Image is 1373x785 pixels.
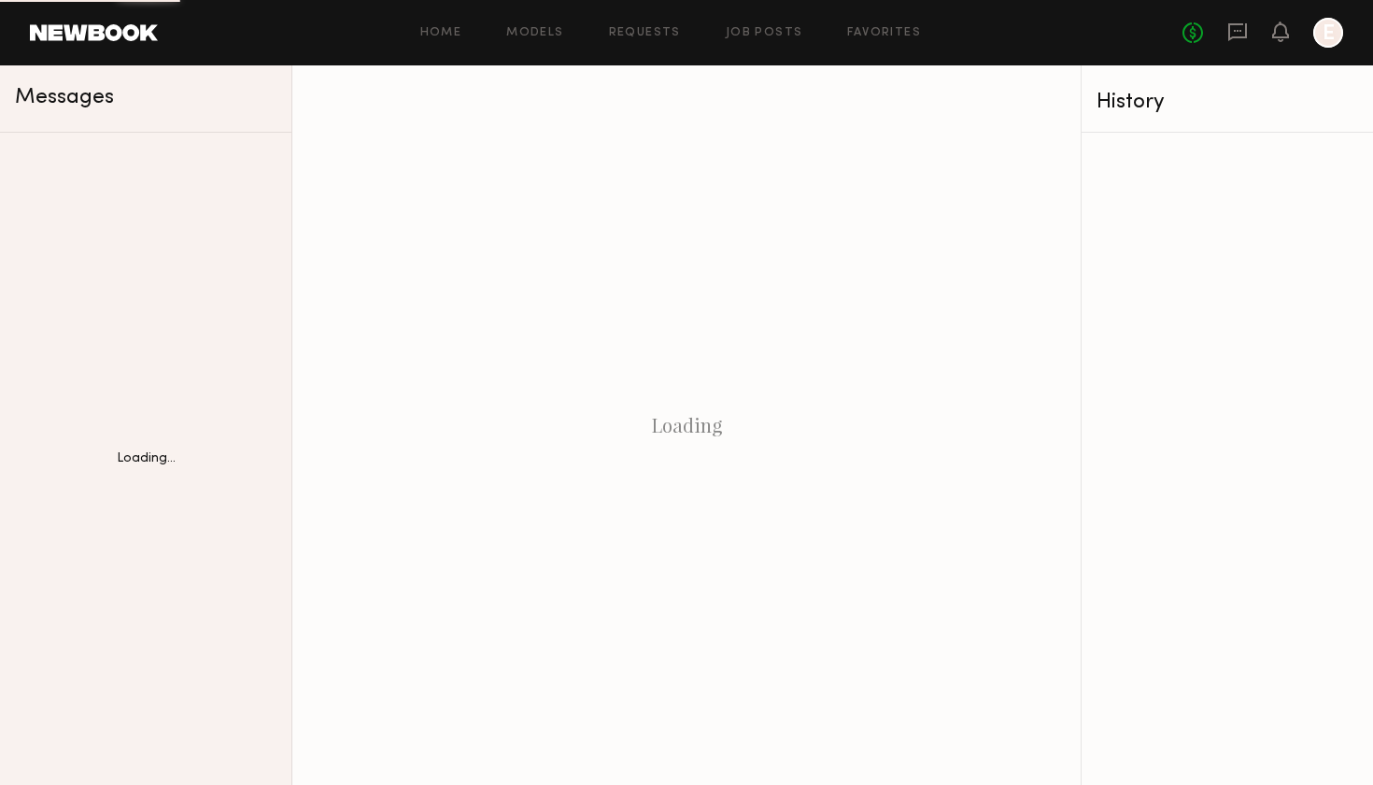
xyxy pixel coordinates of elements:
a: Job Posts [726,27,803,39]
a: E [1313,18,1343,48]
div: Loading [292,65,1081,785]
span: Messages [15,87,114,108]
a: Favorites [847,27,921,39]
div: History [1097,92,1358,113]
a: Home [420,27,462,39]
a: Requests [609,27,681,39]
a: Models [506,27,563,39]
div: Loading... [117,452,176,465]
